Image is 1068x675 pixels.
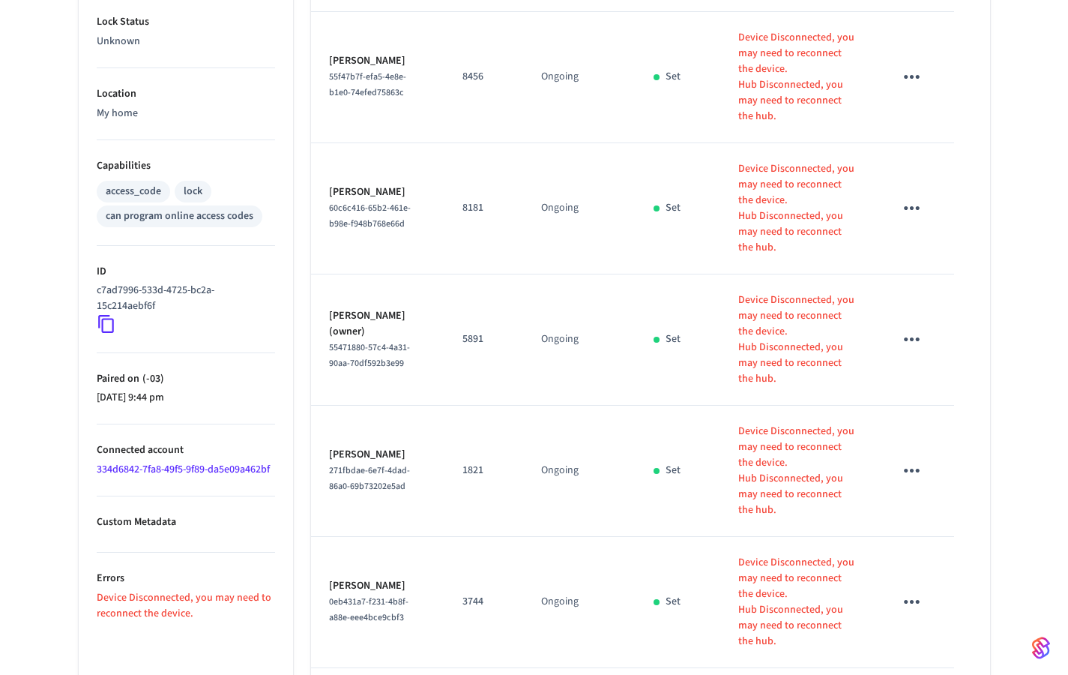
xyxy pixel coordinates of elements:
p: Errors [97,571,275,586]
p: Set [666,594,681,610]
p: Custom Metadata [97,514,275,530]
p: My home [97,106,275,121]
td: Ongoing [523,12,636,143]
td: Ongoing [523,537,636,668]
p: [PERSON_NAME] [329,53,427,69]
p: Set [666,463,681,478]
p: Set [666,69,681,85]
p: 1821 [462,463,505,478]
p: Device Disconnected, you may need to reconnect the device. [738,424,858,471]
p: Device Disconnected, you may need to reconnect the device. [738,30,858,77]
p: Device Disconnected, you may need to reconnect the device. [738,292,858,340]
div: can program online access codes [106,208,253,224]
p: Hub Disconnected, you may need to reconnect the hub. [738,471,858,518]
div: access_code [106,184,161,199]
span: 271fbdae-6e7f-4dad-86a0-69b73202e5ad [329,464,410,493]
p: Device Disconnected, you may need to reconnect the device. [738,555,858,602]
span: 55471880-57c4-4a31-90aa-70df592b3e99 [329,341,410,370]
td: Ongoing [523,274,636,406]
td: Ongoing [523,143,636,274]
p: 8181 [462,200,505,216]
p: Device Disconnected, you may need to reconnect the device. [97,590,275,622]
p: [PERSON_NAME] [329,184,427,200]
a: 334d6842-7fa8-49f5-9f89-da5e09a462bf [97,462,270,477]
p: Lock Status [97,14,275,30]
span: 0eb431a7-f231-4b8f-a88e-eee4bce9cbf3 [329,595,408,624]
img: SeamLogoGradient.69752ec5.svg [1032,636,1050,660]
p: Hub Disconnected, you may need to reconnect the hub. [738,77,858,124]
p: [PERSON_NAME] [329,447,427,463]
p: Paired on [97,371,275,387]
p: Hub Disconnected, you may need to reconnect the hub. [738,602,858,649]
span: 55f47b7f-efa5-4e8e-b1e0-74efed75863c [329,70,406,99]
p: Capabilities [97,158,275,174]
span: 60c6c416-65b2-461e-b98e-f948b768e66d [329,202,411,230]
p: Location [97,86,275,102]
p: ID [97,264,275,280]
p: Hub Disconnected, you may need to reconnect the hub. [738,340,858,387]
span: ( -03 ) [139,371,164,386]
p: Set [666,200,681,216]
p: 8456 [462,69,505,85]
p: Set [666,331,681,347]
p: [PERSON_NAME] (owner) [329,308,427,340]
td: Ongoing [523,406,636,537]
p: c7ad7996-533d-4725-bc2a-15c214aebf6f [97,283,269,314]
p: Connected account [97,442,275,458]
p: 5891 [462,331,505,347]
p: [PERSON_NAME] [329,578,427,594]
div: lock [184,184,202,199]
p: [DATE] 9:44 pm [97,390,275,406]
p: Unknown [97,34,275,49]
p: Device Disconnected, you may need to reconnect the device. [738,161,858,208]
p: 3744 [462,594,505,610]
p: Hub Disconnected, you may need to reconnect the hub. [738,208,858,256]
